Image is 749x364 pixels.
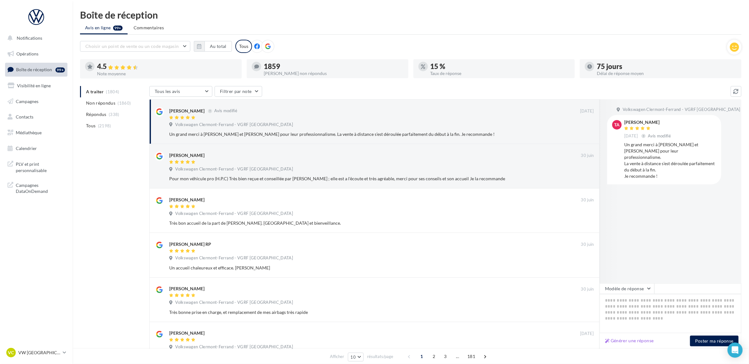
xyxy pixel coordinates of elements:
[175,211,293,217] span: Volkswagen Clermont-Ferrand - VGRF [GEOGRAPHIC_DATA]
[4,63,69,76] a: Boîte de réception99+
[86,100,115,106] span: Non répondus
[86,123,95,129] span: Tous
[430,71,570,76] div: Taux de réponse
[4,79,69,92] a: Visibilité en ligne
[235,40,252,53] div: Tous
[16,130,42,135] span: Médiathèque
[175,300,293,305] span: Volkswagen Clermont-Ferrand - VGRF [GEOGRAPHIC_DATA]
[429,351,439,361] span: 2
[175,122,293,128] span: Volkswagen Clermont-Ferrand - VGRF [GEOGRAPHIC_DATA]
[465,351,478,361] span: 181
[98,123,111,128] span: (2198)
[169,197,205,203] div: [PERSON_NAME]
[80,10,741,20] div: Boîte de réception
[5,347,67,359] a: VC VW [GEOGRAPHIC_DATA]
[85,43,179,49] span: Choisir un point de vente ou un code magasin
[8,350,14,356] span: VC
[581,153,594,159] span: 30 juin
[194,41,232,52] button: Au total
[264,63,403,70] div: 1859
[118,101,131,106] span: (1860)
[581,286,594,292] span: 30 juin
[597,63,736,70] div: 75 jours
[16,181,65,194] span: Campagnes DataOnDemand
[351,355,356,360] span: 10
[452,351,463,361] span: ...
[109,112,119,117] span: (338)
[169,176,553,182] div: Pour mon véhicule pro (H.P.C) Très bien reçue et conseillée par [PERSON_NAME] ; elle est a l'écou...
[55,67,65,72] div: 99+
[417,351,427,361] span: 1
[16,114,33,119] span: Contacts
[16,51,38,56] span: Opérations
[175,255,293,261] span: Volkswagen Clermont-Ferrand - VGRF [GEOGRAPHIC_DATA]
[4,142,69,155] a: Calendrier
[169,152,205,159] div: [PERSON_NAME]
[97,63,237,70] div: 4.5
[4,110,69,124] a: Contacts
[614,122,620,128] span: ta
[430,63,570,70] div: 15 %
[175,166,293,172] span: Volkswagen Clermont-Ferrand - VGRF [GEOGRAPHIC_DATA]
[624,142,716,179] div: Un grand merci à [PERSON_NAME] et [PERSON_NAME] pour leur professionnalisme. La vente à distance ...
[205,41,232,52] button: Au total
[16,146,37,151] span: Calendrier
[4,126,69,139] a: Médiathèque
[4,178,69,197] a: Campagnes DataOnDemand
[16,67,52,72] span: Boîte de réception
[16,98,38,104] span: Campagnes
[169,108,205,114] div: [PERSON_NAME]
[155,89,180,94] span: Tous les avis
[581,242,594,247] span: 30 juin
[4,47,69,61] a: Opérations
[86,111,107,118] span: Répondus
[624,120,672,124] div: [PERSON_NAME]
[169,265,553,271] div: Un accueil chaleureux et efficace. [PERSON_NAME]
[80,41,190,52] button: Choisir un point de vente ou un code magasin
[4,95,69,108] a: Campagnes
[440,351,450,361] span: 3
[728,343,743,358] div: Open Intercom Messenger
[215,86,262,97] button: Filtrer par note
[149,86,212,97] button: Tous les avis
[214,108,237,113] span: Avis modifié
[348,353,364,361] button: 10
[169,330,205,336] div: [PERSON_NAME]
[169,309,553,315] div: Très bonne prise en charge, et remplacement de mes airbags très rapide
[18,350,60,356] p: VW [GEOGRAPHIC_DATA]
[4,32,66,45] button: Notifications
[134,25,164,31] span: Commentaires
[623,107,740,113] span: Volkswagen Clermont-Ferrand - VGRF [GEOGRAPHIC_DATA]
[169,241,211,247] div: [PERSON_NAME] RP
[169,286,205,292] div: [PERSON_NAME]
[624,133,638,139] span: [DATE]
[367,354,393,360] span: résultats/page
[175,344,293,350] span: Volkswagen Clermont-Ferrand - VGRF [GEOGRAPHIC_DATA]
[600,283,654,294] button: Modèle de réponse
[597,71,736,76] div: Délai de réponse moyen
[580,108,594,114] span: [DATE]
[16,160,65,173] span: PLV et print personnalisable
[169,220,553,226] div: Très bon accueil de la part de [PERSON_NAME]. [GEOGRAPHIC_DATA] et bienveillance.
[690,336,739,346] button: Poster ma réponse
[648,133,671,138] span: Avis modifié
[264,71,403,76] div: [PERSON_NAME] non répondus
[17,83,51,88] span: Visibilité en ligne
[169,131,553,137] div: Un grand merci à [PERSON_NAME] et [PERSON_NAME] pour leur professionnalisme. La vente à distance ...
[330,354,344,360] span: Afficher
[602,337,656,344] button: Générer une réponse
[4,157,69,176] a: PLV et print personnalisable
[97,72,237,76] div: Note moyenne
[580,331,594,337] span: [DATE]
[17,35,42,41] span: Notifications
[581,197,594,203] span: 30 juin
